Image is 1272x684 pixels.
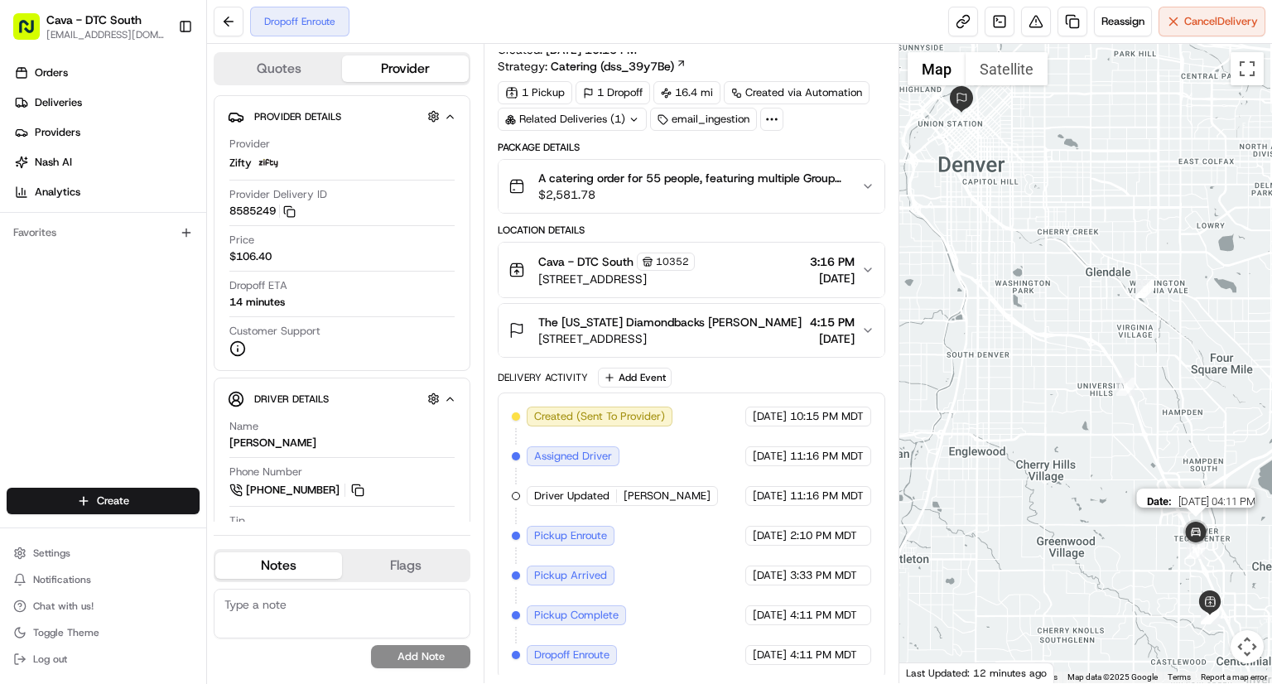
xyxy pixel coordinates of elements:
button: See all [257,211,301,231]
span: The [US_STATE] Diamondbacks [PERSON_NAME] [538,314,802,330]
span: Dropoff Enroute [534,648,609,662]
a: Catering (dss_39y7Be) [551,58,687,75]
span: [DATE] [753,608,787,623]
span: Created (Sent To Provider) [534,409,665,424]
button: 8585249 [229,204,296,219]
div: 11 [1187,541,1205,559]
button: Add Event [598,368,672,388]
span: Log out [33,653,67,666]
span: 3:16 PM [810,253,855,270]
span: [STREET_ADDRESS] [538,271,695,287]
button: Chat with us! [7,595,200,618]
span: Reassign [1101,14,1144,29]
button: Toggle Theme [7,621,200,644]
span: Nash AI [35,155,72,170]
button: Reassign [1094,7,1152,36]
span: 10352 [656,255,689,268]
span: Knowledge Base [33,369,127,386]
button: Map camera controls [1231,630,1264,663]
img: zifty-logo-trans-sq.png [258,153,278,173]
span: • [180,301,185,314]
div: 14 minutes [229,295,285,310]
button: Settings [7,542,200,565]
img: 4920774857489_3d7f54699973ba98c624_72.jpg [35,157,65,187]
button: Start new chat [282,162,301,182]
span: $2,581.78 [538,186,848,203]
button: Create [7,488,200,514]
span: [DATE] [753,648,787,662]
div: Last Updated: 12 minutes ago [899,662,1054,683]
span: Map data ©2025 Google [1067,672,1158,682]
button: [EMAIL_ADDRESS][DOMAIN_NAME] [46,28,165,41]
span: API Documentation [157,369,266,386]
img: 1736555255976-a54dd68f-1ca7-489b-9aae-adbdc363a1c4 [33,301,46,315]
a: Nash AI [7,149,206,176]
div: Related Deliveries (1) [498,108,647,131]
a: Terms [1168,672,1191,682]
a: Report a map error [1201,672,1267,682]
button: Quotes [215,55,342,82]
span: Pickup Arrived [534,568,607,583]
span: 4:11 PM MDT [790,648,857,662]
button: The [US_STATE] Diamondbacks [PERSON_NAME][STREET_ADDRESS]4:15 PM[DATE] [499,304,884,357]
button: Notifications [7,568,200,591]
span: Name [229,419,258,434]
a: 📗Knowledge Base [10,363,133,393]
span: Deliveries [35,95,82,110]
img: Google [903,662,958,683]
a: Open this area in Google Maps (opens a new window) [903,662,958,683]
div: 5 [1116,378,1135,396]
div: 💻 [140,371,153,384]
span: [STREET_ADDRESS] [538,330,802,347]
span: 10:15 PM MDT [790,409,864,424]
img: 1736555255976-a54dd68f-1ca7-489b-9aae-adbdc363a1c4 [17,157,46,187]
span: Wisdom [PERSON_NAME] [51,301,176,314]
span: Price [229,233,254,248]
a: [PHONE_NUMBER] [229,481,367,499]
span: Provider Details [254,110,341,123]
button: Driver Details [228,385,456,412]
span: Notifications [33,573,91,586]
span: [DATE] [810,270,855,287]
span: 3:33 PM MDT [790,568,857,583]
span: Create [97,494,129,508]
span: 4:11 PM MDT [790,608,857,623]
div: Package Details [498,141,885,154]
span: • [137,256,143,269]
span: 11:16 PM MDT [790,489,864,503]
button: Toggle fullscreen view [1231,52,1264,85]
img: Nash [17,16,50,49]
button: Notes [215,552,342,579]
span: [PERSON_NAME] [624,489,711,503]
span: Provider Delivery ID [229,187,327,202]
span: [DATE] [810,330,855,347]
div: Past conversations [17,214,106,228]
span: Assigned Driver [534,449,612,464]
button: Provider Details [228,103,456,130]
span: Pickup Enroute [534,528,607,543]
button: Cava - DTC South [46,12,142,28]
span: A catering order for 55 people, featuring multiple Group Bowl Bars with grilled chicken and steak... [538,170,848,186]
span: Cancel Delivery [1184,14,1258,29]
span: [DATE] [753,409,787,424]
span: Pylon [165,410,200,422]
button: Flags [342,552,469,579]
button: CancelDelivery [1159,7,1265,36]
span: 11:16 PM MDT [790,449,864,464]
div: We're available if you need us! [75,174,228,187]
button: Show street map [908,52,966,85]
span: Zifty [229,156,252,171]
button: Show satellite imagery [966,52,1048,85]
div: [PERSON_NAME] [229,436,316,450]
button: Log out [7,648,200,671]
a: Powered byPylon [117,409,200,422]
span: Cava - DTC South [538,253,634,270]
div: email_ingestion [650,108,757,131]
a: Deliveries [7,89,206,116]
span: [DATE] [753,449,787,464]
span: Driver Updated [534,489,609,503]
span: Dropoff ETA [229,278,287,293]
img: Wisdom Oko [17,285,43,317]
p: Welcome 👋 [17,65,301,92]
